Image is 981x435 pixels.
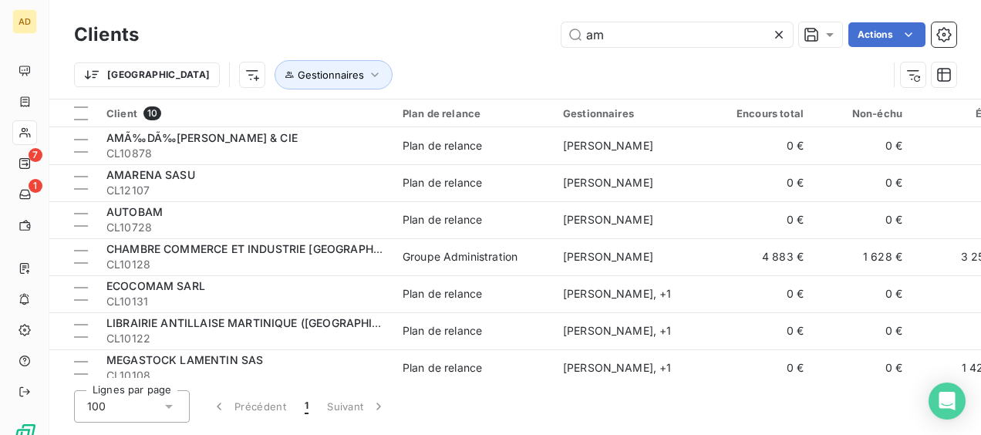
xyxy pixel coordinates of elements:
[106,107,137,120] span: Client
[813,127,912,164] td: 0 €
[563,176,653,189] span: [PERSON_NAME]
[295,390,318,423] button: 1
[106,220,384,235] span: CL10728
[563,107,705,120] div: Gestionnaires
[403,360,482,376] div: Plan de relance
[74,21,139,49] h3: Clients
[563,213,653,226] span: [PERSON_NAME]
[403,249,517,265] div: Groupe Administration
[403,212,482,228] div: Plan de relance
[29,148,42,162] span: 7
[561,22,793,47] input: Rechercher
[403,323,482,339] div: Plan de relance
[106,183,384,198] span: CL12107
[403,175,482,191] div: Plan de relance
[848,22,925,47] button: Actions
[714,238,813,275] td: 4 883 €
[714,127,813,164] td: 0 €
[106,331,384,346] span: CL10122
[106,294,384,309] span: CL10131
[714,275,813,312] td: 0 €
[822,107,902,120] div: Non-échu
[403,286,482,302] div: Plan de relance
[106,279,205,292] span: ECOCOMAM SARL
[563,286,705,302] div: [PERSON_NAME] , + 1
[714,349,813,386] td: 0 €
[12,9,37,34] div: AD
[106,353,263,366] span: MEGASTOCK LAMENTIN SAS
[403,138,482,153] div: Plan de relance
[929,383,966,420] div: Open Intercom Messenger
[202,390,295,423] button: Précédent
[318,390,396,423] button: Suivant
[813,349,912,386] td: 0 €
[106,316,451,329] span: LIBRAIRIE ANTILLAISE MARTINIQUE ([GEOGRAPHIC_DATA]) SARL
[106,146,384,161] span: CL10878
[106,257,384,272] span: CL10128
[563,360,705,376] div: [PERSON_NAME] , + 1
[714,164,813,201] td: 0 €
[106,242,460,255] span: CHAMBRE COMMERCE ET INDUSTRIE [GEOGRAPHIC_DATA] (CCIM)
[813,275,912,312] td: 0 €
[714,312,813,349] td: 0 €
[29,179,42,193] span: 1
[106,205,163,218] span: AUTOBAM
[813,312,912,349] td: 0 €
[87,399,106,414] span: 100
[106,368,384,383] span: CL10108
[403,107,544,120] div: Plan de relance
[305,399,308,414] span: 1
[723,107,804,120] div: Encours total
[563,323,705,339] div: [PERSON_NAME] , + 1
[106,131,298,144] span: AMÃ‰DÃ‰[PERSON_NAME] & CIE
[106,168,195,181] span: AMARENA SASU
[298,69,364,81] span: Gestionnaires
[813,201,912,238] td: 0 €
[563,139,653,152] span: [PERSON_NAME]
[275,60,393,89] button: Gestionnaires
[813,164,912,201] td: 0 €
[74,62,220,87] button: [GEOGRAPHIC_DATA]
[143,106,161,120] span: 10
[714,201,813,238] td: 0 €
[563,250,653,263] span: [PERSON_NAME]
[813,238,912,275] td: 1 628 €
